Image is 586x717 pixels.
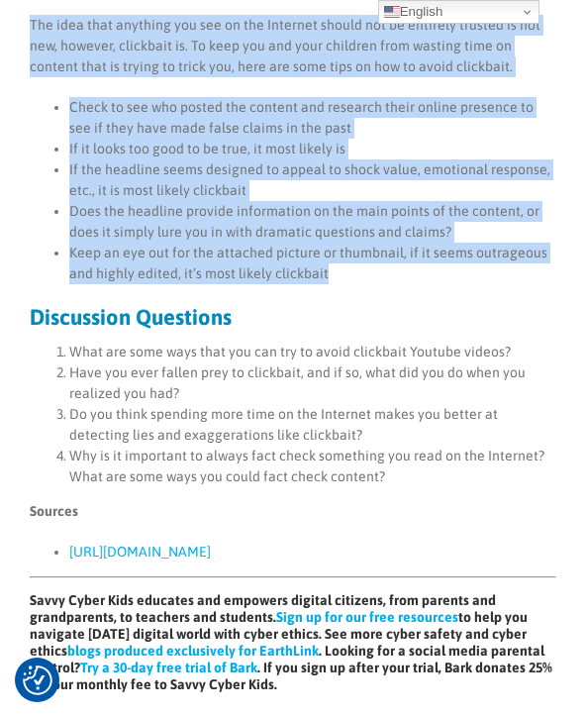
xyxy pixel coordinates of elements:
[384,4,400,20] img: en
[69,404,556,446] li: Do you think spending more time on the Internet makes you better at detecting lies and exaggerati...
[69,97,556,139] li: Check to see who posted the content and research their online presence to see if they have made f...
[69,139,556,159] li: If it looks too good to be true, it most likely is
[23,666,52,695] img: Revisit consent button
[67,643,319,659] a: blogs produced exclusively for EarthLink
[23,666,52,695] button: Consent Preferences
[69,243,556,284] li: Keep an eye out for the attached picture or thumbnail, if it seems outrageous and highly edited, ...
[69,446,556,487] li: Why is it important to always fact check something you read on the Internet? What are some ways y...
[69,201,556,243] li: Does the headline provide information on the main points of the content, or does it simply lure y...
[30,15,556,77] p: The idea that anything you see on the Internet should not be entirely trusted is not new, however...
[30,503,78,519] strong: Sources
[69,544,211,560] a: [URL][DOMAIN_NAME]
[80,660,257,675] a: Try a 30-day free trial of Bark
[30,304,232,330] strong: Discussion Questions
[69,159,556,201] li: If the headline seems designed to appeal to shock value, emotional response, etc., it is most lik...
[69,362,556,404] li: Have you ever fallen prey to clickbait, and if so, what did you do when you realized you had?
[30,592,556,693] h6: Savvy Cyber Kids educates and empowers digital citizens, from parents and grandparents, to teache...
[69,342,556,362] li: What are some ways that you can try to avoid clickbait Youtube videos?
[276,609,458,625] a: Sign up for our free resources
